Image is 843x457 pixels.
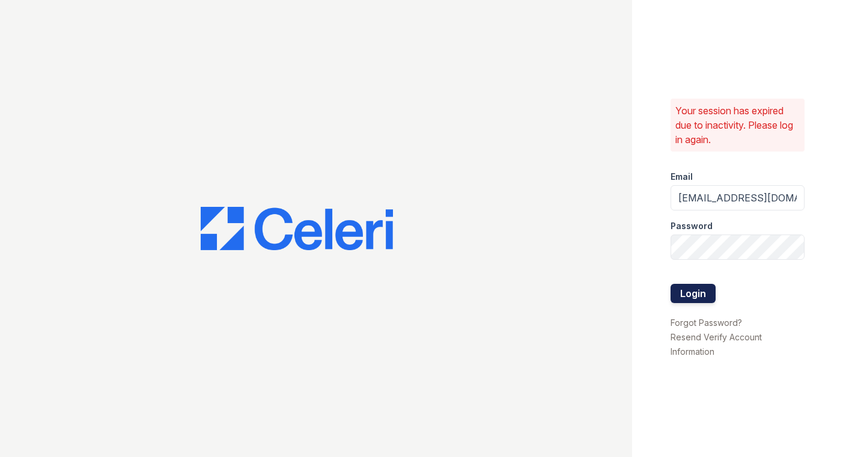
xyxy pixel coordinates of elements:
[671,332,762,357] a: Resend Verify Account Information
[671,284,716,303] button: Login
[671,220,713,232] label: Password
[675,103,800,147] p: Your session has expired due to inactivity. Please log in again.
[201,207,393,250] img: CE_Logo_Blue-a8612792a0a2168367f1c8372b55b34899dd931a85d93a1a3d3e32e68fde9ad4.png
[671,317,742,328] a: Forgot Password?
[671,171,693,183] label: Email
